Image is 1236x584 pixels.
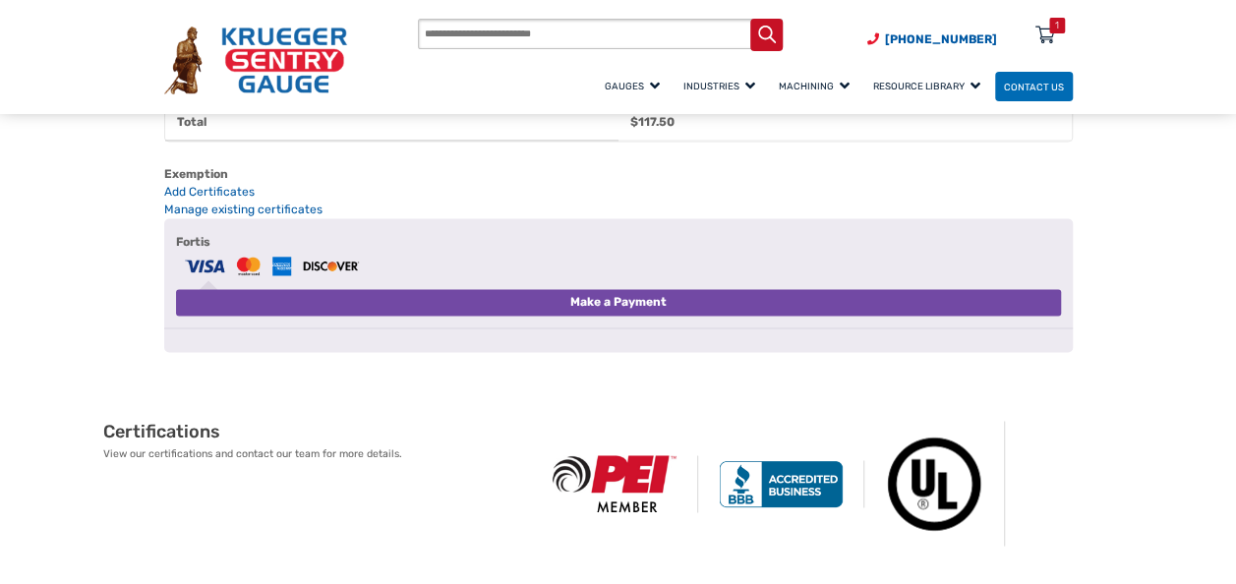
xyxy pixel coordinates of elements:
[770,69,864,103] a: Machining
[176,289,1061,316] button: Make a Payment
[867,30,997,48] a: Phone Number (920) 434-8860
[605,81,660,91] span: Gauges
[103,446,532,462] p: View our certifications and contact our team for more details.
[596,69,675,103] a: Gauges
[164,183,1073,201] a: Add Certificates
[630,115,675,129] bdi: 117.50
[864,69,995,103] a: Resource Library
[698,460,864,507] img: BBB
[779,81,850,91] span: Machining
[164,167,228,181] b: Exemption
[873,81,980,91] span: Resource Library
[675,69,770,103] a: Industries
[532,455,698,512] img: PEI Member
[165,103,618,141] th: Total
[103,421,532,443] h2: Certifications
[630,115,638,129] span: $
[1055,18,1059,33] div: 1
[995,72,1073,102] a: Contact Us
[164,203,323,216] a: Manage existing certificates
[182,254,362,278] img: Fortis
[864,421,1005,546] img: Underwriters Laboratories
[176,230,1061,277] label: Fortis
[885,32,997,46] span: [PHONE_NUMBER]
[683,81,755,91] span: Industries
[164,27,347,94] img: Krueger Sentry Gauge
[1004,81,1064,91] span: Contact Us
